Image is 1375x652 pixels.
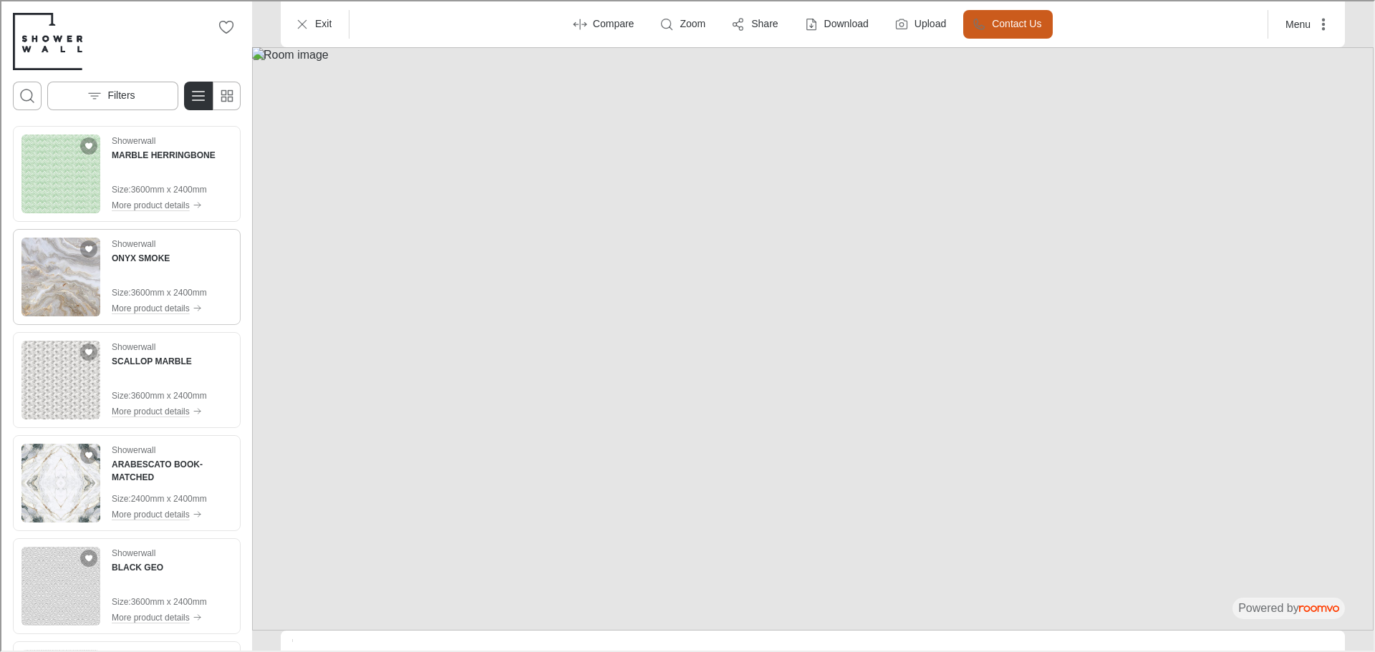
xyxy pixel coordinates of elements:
[20,545,99,624] img: BLACK GEO. Link opens in a new window.
[251,46,1372,629] img: Room image
[110,250,168,263] h4: ONYX SMOKE
[79,342,96,359] button: Add SCALLOP MARBLE to favorites
[110,457,231,482] h4: ARABESCATO BOOK-MATCHED
[110,594,130,607] p: Size :
[110,133,154,146] p: Showerwall
[183,80,211,109] button: Switch to detail view
[11,434,239,530] div: See ARABESCATO BOOK-MATCHED in the room
[79,136,96,153] button: Add MARBLE HERRINGBONE to favorites
[110,339,154,352] p: Showerwall
[110,507,188,520] p: More product details
[11,11,81,69] img: Logo representing Showerwall.
[11,228,239,323] div: See ONYX SMOKE in the room
[1237,599,1338,615] p: Powered by
[285,9,342,37] button: Exit
[110,402,206,418] button: More product details
[110,610,188,623] p: More product details
[110,404,188,417] p: More product details
[20,339,99,418] img: SCALLOP MARBLE. Link opens in a new window.
[110,491,130,504] p: Size :
[794,9,879,37] button: Download
[211,11,239,40] button: No favorites
[110,560,162,573] h4: BLACK GEO
[884,9,956,37] button: Upload a picture of your room
[20,236,99,315] img: ONYX SMOKE. Link opens in a new window.
[130,491,206,504] p: 2400mm x 2400mm
[130,388,206,401] p: 3600mm x 2400mm
[592,16,633,30] p: Compare
[20,133,99,212] img: MARBLE HERRINGBONE. Link opens in a new window.
[79,548,96,565] button: Add BLACK GEO to favorites
[110,301,188,313] p: More product details
[11,125,239,220] div: See MARBLE HERRINGBONE in the room
[563,9,645,37] button: Enter compare mode
[110,442,154,455] p: Showerwall
[130,285,206,298] p: 3600mm x 2400mm
[110,147,214,160] h4: MARBLE HERRINGBONE
[678,16,704,30] p: Zoom
[11,331,239,427] div: See SCALLOP MARBLE in the room
[20,442,99,521] img: ARABESCATO BOOK-MATCHED. Link opens in a new window.
[11,80,40,109] button: Open search box
[913,16,945,30] label: Upload
[650,9,715,37] button: Zoom room image
[110,182,130,195] p: Size :
[962,9,1051,37] button: Contact Us
[990,16,1040,30] p: Contact Us
[750,16,776,30] p: Share
[211,80,239,109] button: Switch to simple view
[110,198,188,210] p: More product details
[110,299,206,315] button: More product details
[130,182,206,195] p: 3600mm x 2400mm
[1237,599,1338,615] div: The visualizer is powered by Roomvo.
[11,11,81,69] a: Go to Showerwall's website.
[110,236,154,249] p: Showerwall
[110,608,206,624] button: More product details
[79,239,96,256] button: Add ONYX SMOKE to favorites
[46,80,177,109] button: Open the filters menu
[1298,604,1338,610] img: roomvo_wordmark.svg
[110,505,231,521] button: More product details
[106,87,133,102] p: Filters
[1273,9,1338,37] button: More actions
[79,445,96,462] button: Add ARABESCATO BOOK-MATCHED to favorites
[823,16,867,30] p: Download
[314,16,330,30] p: Exit
[183,80,239,109] div: Product List Mode Selector
[110,354,190,366] h4: SCALLOP MARBLE
[110,196,214,212] button: More product details
[721,9,788,37] button: Share
[130,594,206,607] p: 3600mm x 2400mm
[110,545,154,558] p: Showerwall
[11,537,239,633] div: See BLACK GEO in the room
[110,388,130,401] p: Size :
[110,285,130,298] p: Size :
